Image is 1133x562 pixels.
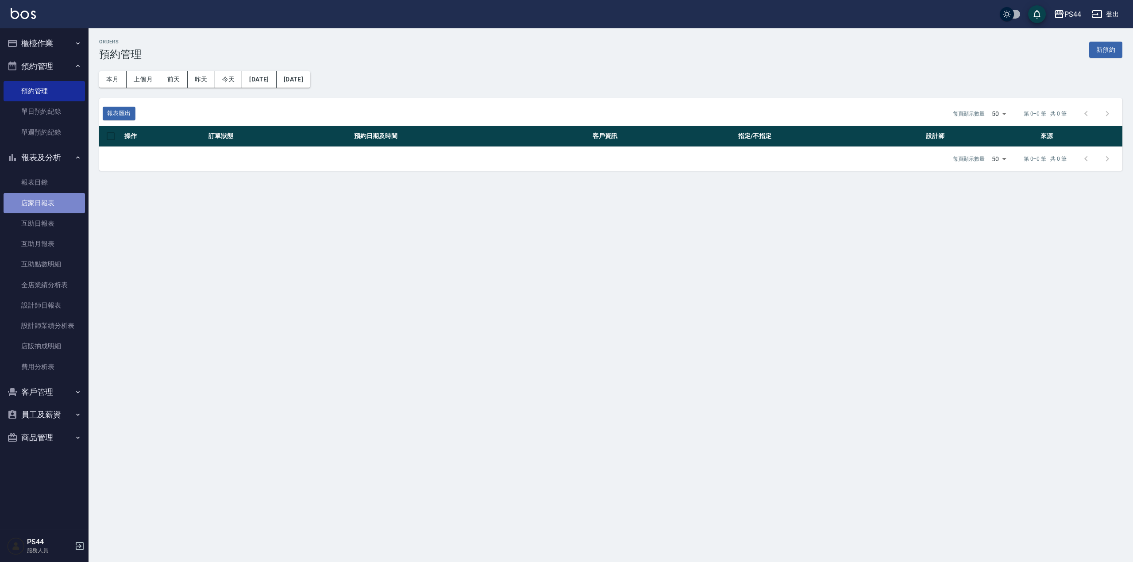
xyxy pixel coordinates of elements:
div: 50 [988,102,1010,126]
a: 單日預約紀錄 [4,101,85,122]
button: 預約管理 [4,55,85,78]
button: 今天 [215,71,243,88]
p: 服務人員 [27,547,72,554]
button: 前天 [160,71,188,88]
a: 新預約 [1089,45,1122,54]
a: 互助日報表 [4,213,85,234]
th: 操作 [122,126,206,147]
a: 店家日報表 [4,193,85,213]
button: 登出 [1088,6,1122,23]
button: save [1028,5,1046,23]
button: 昨天 [188,71,215,88]
button: 報表匯出 [103,107,135,120]
h5: PS44 [27,538,72,547]
a: 全店業績分析表 [4,275,85,295]
button: 上個月 [127,71,160,88]
h3: 預約管理 [99,48,142,61]
a: 互助月報表 [4,234,85,254]
a: 預約管理 [4,81,85,101]
a: 報表目錄 [4,172,85,192]
h2: Orders [99,39,142,45]
th: 設計師 [924,126,1038,147]
img: Logo [11,8,36,19]
button: 新預約 [1089,42,1122,58]
button: [DATE] [277,71,310,88]
div: PS44 [1064,9,1081,20]
button: PS44 [1050,5,1085,23]
th: 訂單狀態 [206,126,352,147]
button: 本月 [99,71,127,88]
p: 第 0–0 筆 共 0 筆 [1024,155,1067,163]
a: 互助點數明細 [4,254,85,274]
a: 設計師業績分析表 [4,316,85,336]
button: 報表及分析 [4,146,85,169]
p: 第 0–0 筆 共 0 筆 [1024,110,1067,118]
a: 店販抽成明細 [4,336,85,356]
button: 商品管理 [4,426,85,449]
button: 客戶管理 [4,381,85,404]
th: 來源 [1038,126,1122,147]
button: [DATE] [242,71,276,88]
a: 單週預約紀錄 [4,122,85,142]
th: 預約日期及時間 [352,126,590,147]
th: 客戶資訊 [590,126,736,147]
th: 指定/不指定 [736,126,924,147]
p: 每頁顯示數量 [953,110,985,118]
button: 櫃檯作業 [4,32,85,55]
img: Person [7,537,25,555]
a: 費用分析表 [4,357,85,377]
p: 每頁顯示數量 [953,155,985,163]
div: 50 [988,147,1010,171]
a: 設計師日報表 [4,295,85,316]
button: 員工及薪資 [4,403,85,426]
